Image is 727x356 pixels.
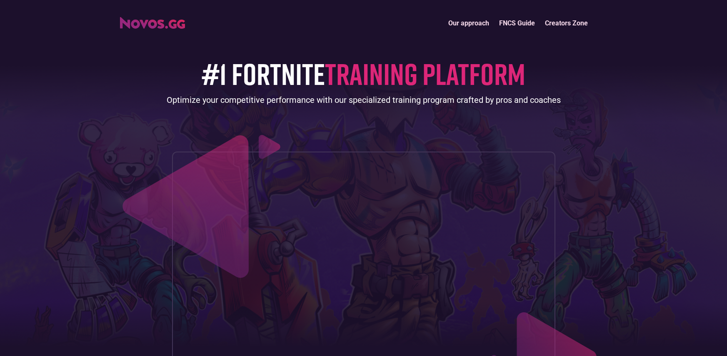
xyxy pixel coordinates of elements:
a: Creators Zone [540,14,593,32]
a: FNCS Guide [494,14,540,32]
span: TRAINING PLATFORM [325,55,525,92]
div: Optimize your competitive performance with our specialized training program crafted by pros and c... [167,94,561,106]
a: home [120,14,185,29]
h1: #1 FORTNITE [202,57,525,90]
a: Our approach [443,14,494,32]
